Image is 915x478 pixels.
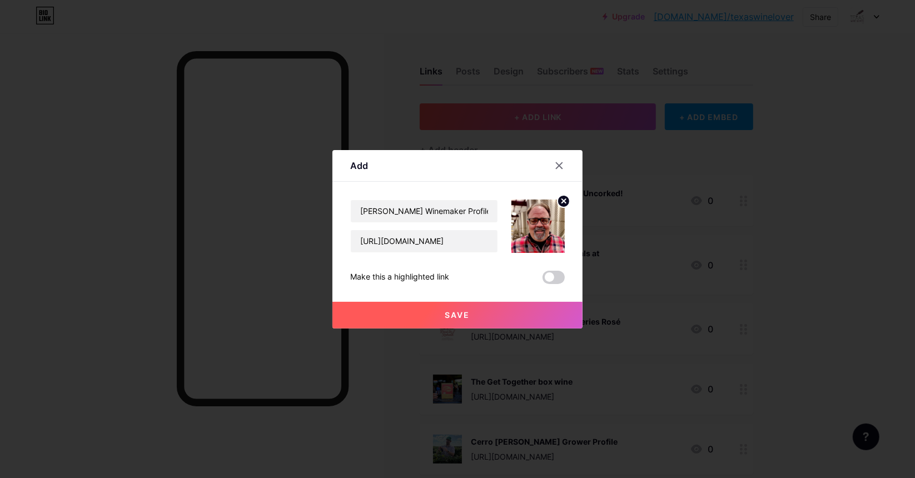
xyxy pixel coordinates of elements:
[350,271,449,284] div: Make this a highlighted link
[350,159,368,172] div: Add
[351,230,498,252] input: URL
[332,302,583,328] button: Save
[511,200,565,253] img: link_thumbnail
[351,200,498,222] input: Title
[445,310,470,320] span: Save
